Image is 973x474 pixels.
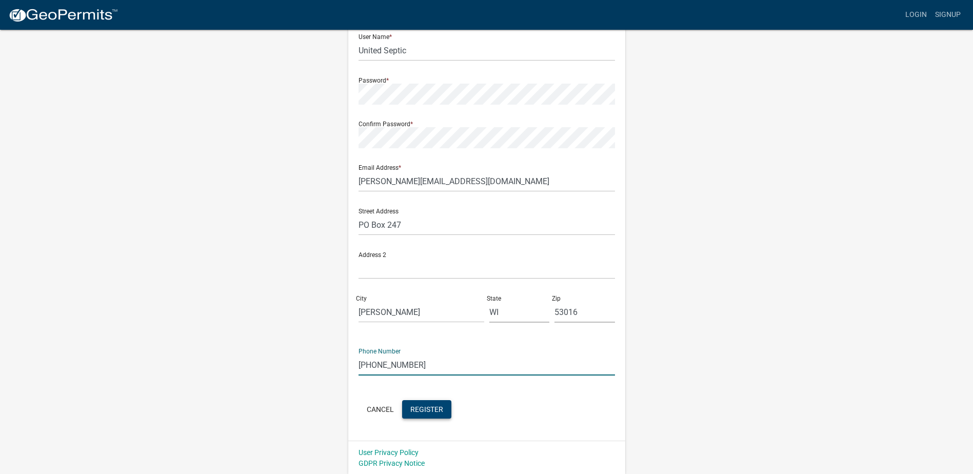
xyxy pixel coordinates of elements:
[359,400,402,419] button: Cancel
[901,5,931,25] a: Login
[931,5,965,25] a: Signup
[410,405,443,413] span: Register
[359,459,425,467] a: GDPR Privacy Notice
[402,400,451,419] button: Register
[359,448,419,457] a: User Privacy Policy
